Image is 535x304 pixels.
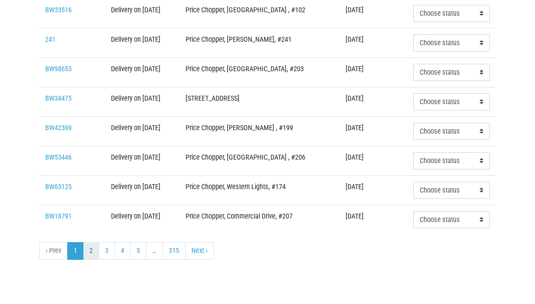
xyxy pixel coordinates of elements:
[162,242,186,260] a: 315
[105,205,180,234] td: Delivery on [DATE]
[180,116,340,146] td: Price Chopper, [PERSON_NAME] , #199
[114,242,131,260] a: 4
[45,183,72,191] a: BW63125
[185,242,214,260] a: next
[180,87,340,116] td: [STREET_ADDRESS]
[340,28,407,57] td: [DATE]
[340,87,407,116] td: [DATE]
[45,94,72,103] a: BW34475
[83,242,99,260] a: 2
[105,57,180,87] td: Delivery on [DATE]
[105,116,180,146] td: Delivery on [DATE]
[105,146,180,175] td: Delivery on [DATE]
[105,28,180,57] td: Delivery on [DATE]
[340,116,407,146] td: [DATE]
[45,35,55,44] a: 241
[45,124,72,132] a: BW42369
[45,6,72,14] a: BW33516
[99,242,115,260] a: 3
[340,175,407,205] td: [DATE]
[67,242,83,260] a: 1
[340,205,407,234] td: [DATE]
[39,242,496,260] nav: pager
[180,28,340,57] td: Price Chopper, [PERSON_NAME], #241
[45,65,72,73] a: BW98653
[45,212,72,221] a: BW18791
[180,146,340,175] td: Price Chopper, [GEOGRAPHIC_DATA] , #206
[180,205,340,234] td: Price Chopper, Commercial Drive, #207
[340,57,407,87] td: [DATE]
[180,57,340,87] td: Price Chopper, [GEOGRAPHIC_DATA], #203
[180,175,340,205] td: Price Chopper, Western Lights, #174
[105,87,180,116] td: Delivery on [DATE]
[105,175,180,205] td: Delivery on [DATE]
[45,153,72,162] a: BW53446
[340,146,407,175] td: [DATE]
[130,242,146,260] a: 5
